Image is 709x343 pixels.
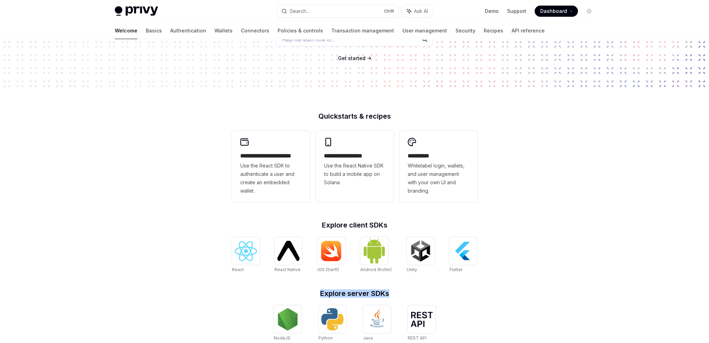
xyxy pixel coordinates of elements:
a: FlutterFlutter [449,237,477,273]
a: **** **** **** ***Use the React Native SDK to build a mobile app on Solana. [316,131,394,202]
a: Policies & controls [278,22,323,39]
a: User management [402,22,447,39]
span: React Native [274,267,301,272]
span: NodeJS [274,335,291,341]
a: iOS (Swift)iOS (Swift) [317,237,345,273]
span: REST API [408,335,427,341]
a: JavaJava [363,305,391,342]
span: Flutter [449,267,462,272]
button: Ask AI [402,5,433,17]
a: Welcome [115,22,137,39]
span: Ctrl K [384,8,394,14]
a: UnityUnity [407,237,435,273]
span: Java [363,335,373,341]
a: PythonPython [318,305,346,342]
span: Ask AI [414,8,428,15]
img: Flutter [452,240,474,262]
a: Transaction management [331,22,394,39]
a: ReactReact [232,237,260,273]
span: Python [318,335,333,341]
span: Help me learn how to… [282,36,335,43]
img: Java [366,308,388,330]
img: light logo [115,6,158,16]
span: Use the React Native SDK to build a mobile app on Solana. [324,162,385,187]
span: Dashboard [540,8,567,15]
button: Search...CtrlK [277,5,399,17]
img: REST API [410,312,433,327]
a: Wallets [214,22,233,39]
h2: Explore server SDKs [232,290,477,297]
h2: Quickstarts & recipes [232,113,477,120]
span: React [232,267,244,272]
span: Unity [407,267,417,272]
a: Security [455,22,475,39]
img: iOS (Swift) [320,240,342,261]
img: React [235,241,257,261]
span: Get started [338,55,365,61]
h2: Explore client SDKs [232,222,477,229]
div: Search... [290,7,309,15]
a: API reference [512,22,545,39]
a: Support [507,8,526,15]
img: Unity [409,240,432,262]
a: Authentication [170,22,206,39]
a: **** *****Whitelabel login, wallets, and user management with your own UI and branding. [399,131,477,202]
a: Basics [146,22,162,39]
span: Android (Kotlin) [360,267,392,272]
a: Recipes [484,22,503,39]
img: NodeJS [277,308,299,330]
a: Demo [485,8,499,15]
a: Connectors [241,22,269,39]
a: REST APIREST API [408,305,436,342]
img: React Native [277,241,300,261]
span: iOS (Swift) [317,267,339,272]
span: Use the React SDK to authenticate a user and create an embedded wallet. [240,162,302,195]
a: Dashboard [535,6,578,17]
button: Toggle dark mode [583,6,595,17]
span: Whitelabel login, wallets, and user management with your own UI and branding. [408,162,469,195]
a: Get started [338,55,365,62]
a: React NativeReact Native [274,237,302,273]
a: Android (Kotlin)Android (Kotlin) [360,237,392,273]
a: NodeJSNodeJS [274,305,302,342]
img: Python [321,308,344,330]
img: Android (Kotlin) [363,238,385,264]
